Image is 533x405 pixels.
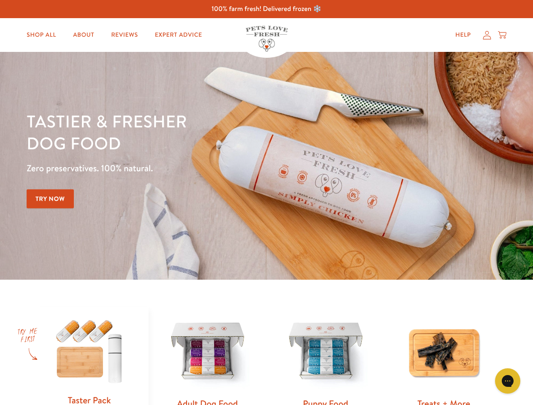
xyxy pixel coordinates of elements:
[27,110,346,154] h1: Tastier & fresher dog food
[491,365,525,397] iframe: Gorgias live chat messenger
[27,189,74,208] a: Try Now
[66,27,101,43] a: About
[148,27,209,43] a: Expert Advice
[104,27,144,43] a: Reviews
[20,27,63,43] a: Shop All
[27,161,346,176] p: Zero preservatives. 100% natural.
[449,27,478,43] a: Help
[246,26,288,51] img: Pets Love Fresh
